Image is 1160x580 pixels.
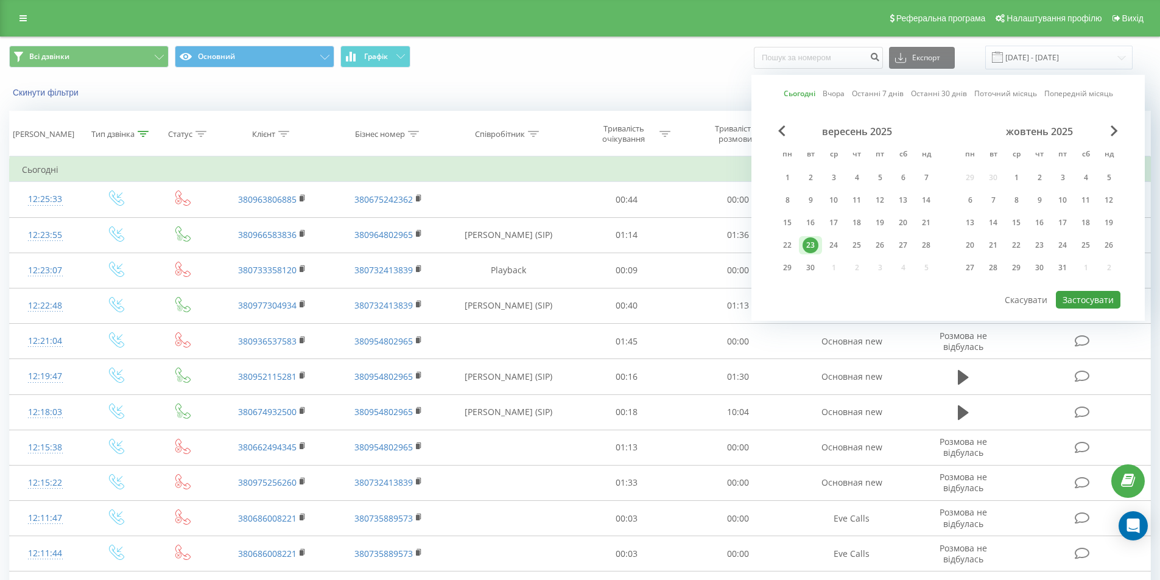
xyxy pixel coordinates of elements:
[22,506,69,530] div: 12:11:47
[889,47,955,69] button: Експорт
[22,542,69,565] div: 12:11:44
[799,236,822,254] div: вт 23 вер 2025 р.
[571,324,683,359] td: 01:45
[238,335,297,347] a: 380936537583
[354,371,413,382] a: 380954802965
[22,471,69,495] div: 12:15:22
[1005,236,1028,254] div: ср 22 жовт 2025 р.
[998,291,1054,309] button: Скасувати
[354,299,413,311] a: 380732413839
[354,406,413,418] a: 380954802965
[1028,191,1051,209] div: чт 9 жовт 2025 р.
[872,170,888,186] div: 5
[852,88,904,99] a: Останні 7 днів
[1097,236,1120,254] div: нд 26 жовт 2025 р.
[1055,237,1070,253] div: 24
[1097,169,1120,187] div: нд 5 жовт 2025 р.
[1055,215,1070,231] div: 17
[803,192,818,208] div: 9
[1097,214,1120,232] div: нд 19 жовт 2025 р.
[238,299,297,311] a: 380977304934
[1097,191,1120,209] div: нд 12 жовт 2025 р.
[1007,13,1102,23] span: Налаштування профілю
[22,187,69,211] div: 12:25:33
[911,88,967,99] a: Останні 30 днів
[22,329,69,353] div: 12:21:04
[1051,259,1074,277] div: пт 31 жовт 2025 р.
[364,52,388,61] span: Графік
[238,406,297,418] a: 380674932500
[683,501,794,536] td: 00:00
[958,214,982,232] div: пн 13 жовт 2025 р.
[683,253,794,288] td: 00:00
[982,259,1005,277] div: вт 28 жовт 2025 р.
[340,46,410,68] button: Графік
[982,214,1005,232] div: вт 14 жовт 2025 р.
[238,264,297,276] a: 380733358120
[940,542,987,565] span: Розмова не відбулась
[1111,125,1118,136] span: Next Month
[446,217,571,253] td: [PERSON_NAME] (SIP)
[958,259,982,277] div: пн 27 жовт 2025 р.
[915,191,938,209] div: нд 14 вер 2025 р.
[238,441,297,453] a: 380662494345
[826,237,842,253] div: 24
[872,237,888,253] div: 26
[958,191,982,209] div: пн 6 жовт 2025 р.
[776,214,799,232] div: пн 15 вер 2025 р.
[168,129,192,139] div: Статус
[985,215,1001,231] div: 14
[1028,259,1051,277] div: чт 30 жовт 2025 р.
[822,191,845,209] div: ср 10 вер 2025 р.
[1005,169,1028,187] div: ср 1 жовт 2025 р.
[961,146,979,164] abbr: понеділок
[683,430,794,465] td: 00:00
[822,214,845,232] div: ср 17 вер 2025 р.
[683,536,794,571] td: 00:00
[354,264,413,276] a: 380732413839
[475,129,525,139] div: Співробітник
[571,217,683,253] td: 01:14
[984,146,1002,164] abbr: вівторок
[940,436,987,458] span: Розмова не відбулась
[779,192,795,208] div: 8
[799,259,822,277] div: вт 30 вер 2025 р.
[824,146,843,164] abbr: середа
[1078,215,1094,231] div: 18
[793,394,909,430] td: Основная new
[776,125,938,138] div: вересень 2025
[915,169,938,187] div: нд 7 вер 2025 р.
[1008,237,1024,253] div: 22
[1032,170,1047,186] div: 2
[354,335,413,347] a: 380954802965
[571,253,683,288] td: 00:09
[1055,170,1070,186] div: 3
[1051,236,1074,254] div: пт 24 жовт 2025 р.
[891,214,915,232] div: сб 20 вер 2025 р.
[1100,146,1118,164] abbr: неділя
[799,191,822,209] div: вт 9 вер 2025 р.
[571,430,683,465] td: 01:13
[845,236,868,254] div: чт 25 вер 2025 р.
[801,146,820,164] abbr: вівторок
[849,192,865,208] div: 11
[872,215,888,231] div: 19
[940,330,987,352] span: Розмова не відбулась
[571,359,683,394] td: 00:16
[683,182,794,217] td: 00:00
[958,236,982,254] div: пн 20 жовт 2025 р.
[985,260,1001,276] div: 28
[915,236,938,254] div: нд 28 вер 2025 р.
[803,260,818,276] div: 30
[958,125,1120,138] div: жовтень 2025
[1074,214,1097,232] div: сб 18 жовт 2025 р.
[1077,146,1095,164] abbr: субота
[868,191,891,209] div: пт 12 вер 2025 р.
[868,214,891,232] div: пт 19 вер 2025 р.
[91,129,135,139] div: Тип дзвінка
[683,359,794,394] td: 01:30
[238,371,297,382] a: 380952115281
[985,192,1001,208] div: 7
[1074,191,1097,209] div: сб 11 жовт 2025 р.
[779,170,795,186] div: 1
